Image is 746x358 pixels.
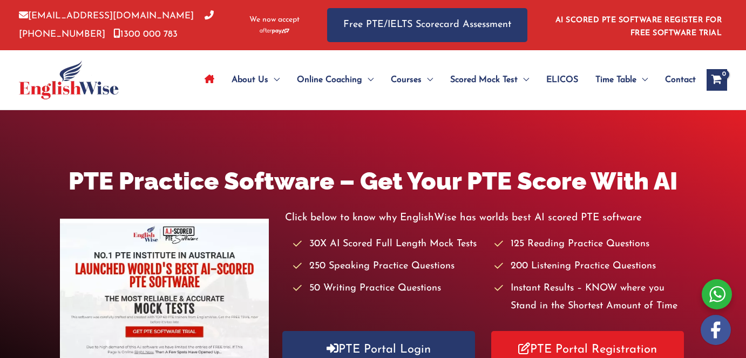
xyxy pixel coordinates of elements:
[232,61,268,99] span: About Us
[382,61,442,99] a: CoursesMenu Toggle
[518,61,529,99] span: Menu Toggle
[442,61,538,99] a: Scored Mock TestMenu Toggle
[297,61,362,99] span: Online Coaching
[223,61,288,99] a: About UsMenu Toggle
[60,164,687,198] h1: PTE Practice Software – Get Your PTE Score With AI
[19,60,119,99] img: cropped-ew-logo
[665,61,696,99] span: Contact
[549,8,727,43] aside: Header Widget 1
[293,280,485,298] li: 50 Writing Practice Questions
[19,11,194,21] a: [EMAIL_ADDRESS][DOMAIN_NAME]
[636,61,648,99] span: Menu Toggle
[701,315,731,345] img: white-facebook.png
[555,16,722,37] a: AI SCORED PTE SOFTWARE REGISTER FOR FREE SOFTWARE TRIAL
[494,280,686,316] li: Instant Results – KNOW where you Stand in the Shortest Amount of Time
[656,61,696,99] a: Contact
[249,15,300,25] span: We now accept
[19,11,214,38] a: [PHONE_NUMBER]
[494,235,686,253] li: 125 Reading Practice Questions
[538,61,587,99] a: ELICOS
[450,61,518,99] span: Scored Mock Test
[285,209,687,227] p: Click below to know why EnglishWise has worlds best AI scored PTE software
[391,61,422,99] span: Courses
[546,61,578,99] span: ELICOS
[113,30,178,39] a: 1300 000 783
[293,235,485,253] li: 30X AI Scored Full Length Mock Tests
[293,258,485,275] li: 250 Speaking Practice Questions
[288,61,382,99] a: Online CoachingMenu Toggle
[260,28,289,34] img: Afterpay-Logo
[422,61,433,99] span: Menu Toggle
[587,61,656,99] a: Time TableMenu Toggle
[707,69,727,91] a: View Shopping Cart, empty
[268,61,280,99] span: Menu Toggle
[362,61,374,99] span: Menu Toggle
[595,61,636,99] span: Time Table
[196,61,696,99] nav: Site Navigation: Main Menu
[494,258,686,275] li: 200 Listening Practice Questions
[327,8,527,42] a: Free PTE/IELTS Scorecard Assessment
